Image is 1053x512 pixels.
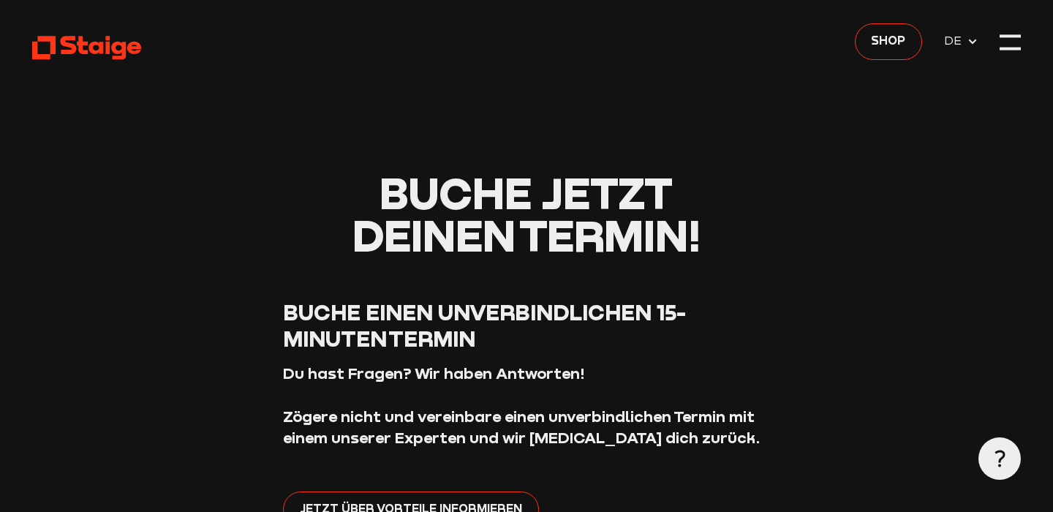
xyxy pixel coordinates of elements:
span: DE [944,31,967,50]
span: Buche einen unverbindlichen 15-Minuten Termin [283,299,686,353]
span: Shop [871,31,905,50]
strong: Zögere nicht und vereinbare einen unverbindlichen Termin mit einem unserer Experten und wir [MEDI... [283,407,760,447]
a: Shop [855,23,923,59]
strong: Du hast Fragen? Wir haben Antworten! [283,364,585,383]
span: Buche jetzt deinen Termin! [352,166,701,261]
